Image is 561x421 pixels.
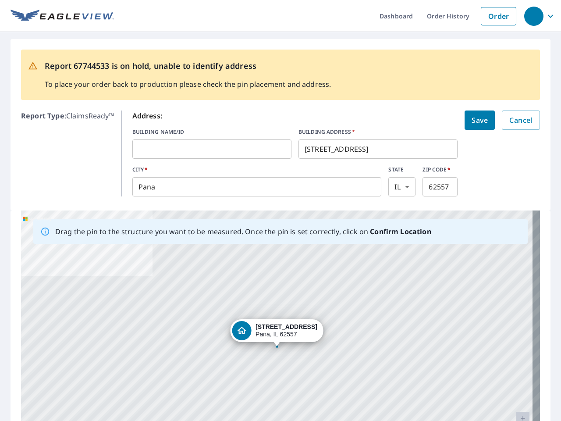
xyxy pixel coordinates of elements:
[509,114,533,126] span: Cancel
[230,319,323,346] div: Dropped pin, building 1, Residential property, 2610 E 600 North Rd Pana, IL 62557
[388,177,415,196] div: IL
[256,323,317,330] strong: [STREET_ADDRESS]
[298,128,458,136] label: BUILDING ADDRESS
[472,114,488,126] span: Save
[370,227,431,236] b: Confirm Location
[256,323,317,338] div: Pana, IL 62557
[21,111,64,121] b: Report Type
[423,166,458,174] label: ZIP CODE
[132,128,291,136] label: BUILDING NAME/ID
[388,166,415,174] label: STATE
[11,10,114,23] img: EV Logo
[55,226,431,237] p: Drag the pin to the structure you want to be measured. Once the pin is set correctly, click on
[465,111,495,130] button: Save
[394,183,400,191] em: IL
[132,166,382,174] label: CITY
[502,111,540,130] button: Cancel
[132,111,458,121] p: Address:
[21,111,114,196] p: : ClaimsReady™
[45,79,331,89] p: To place your order back to production please check the pin placement and address.
[45,60,331,72] p: Report 67744533 is on hold, unable to identify address
[481,7,516,25] a: Order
